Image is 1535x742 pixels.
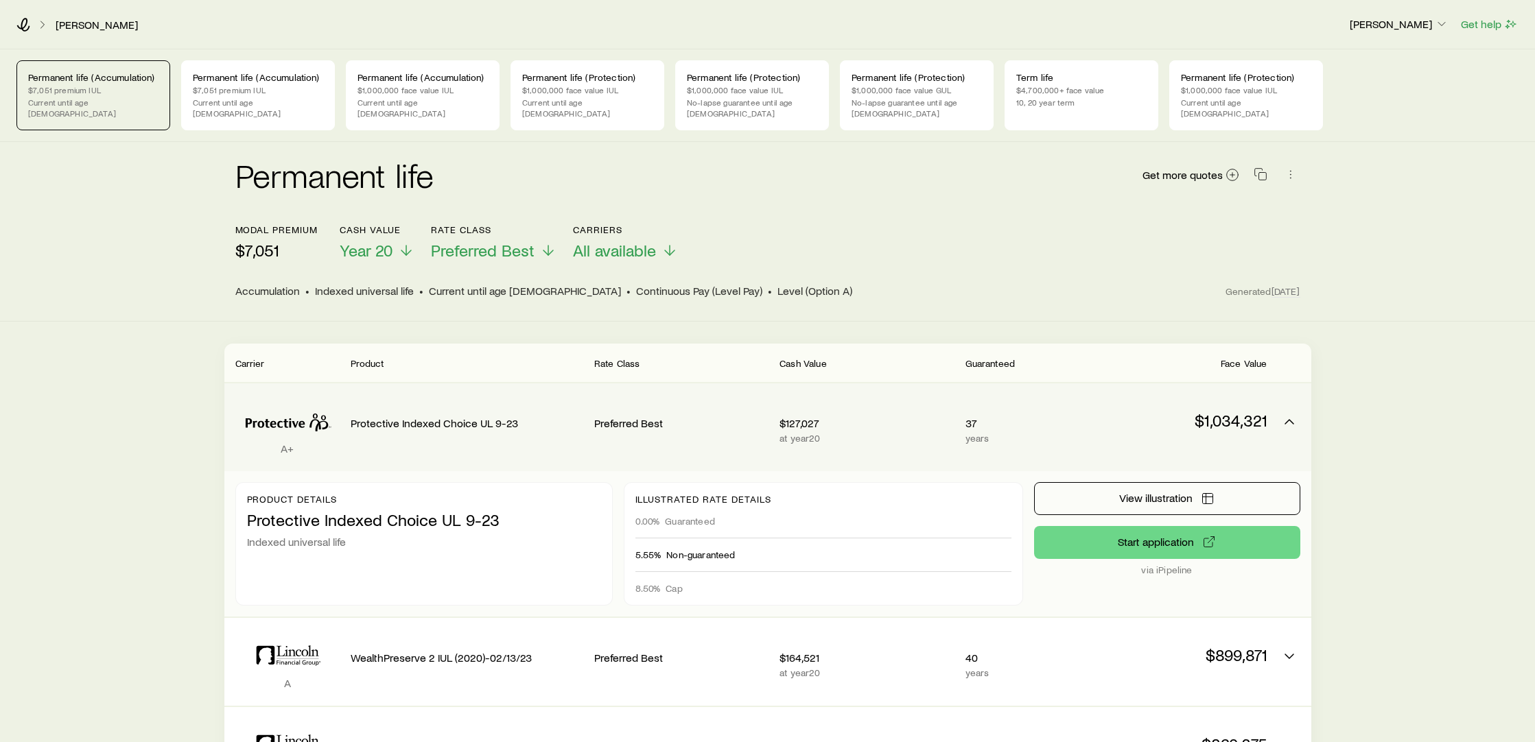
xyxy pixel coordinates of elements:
[635,516,660,527] span: 0.00%
[852,97,982,119] p: No-lapse guarantee until age [DEMOGRAPHIC_DATA]
[340,224,414,261] button: Cash ValueYear 20
[247,494,601,505] p: Product details
[1272,285,1300,298] span: [DATE]
[358,84,488,95] p: $1,000,000 face value IUL
[351,416,583,430] p: Protective Indexed Choice UL 9-23
[777,284,852,298] span: Level (Option A)
[235,676,340,690] p: A
[1169,60,1323,130] a: Permanent life (Protection)$1,000,000 face value IULCurrent until age [DEMOGRAPHIC_DATA]
[780,416,954,430] p: $127,027
[351,357,384,369] span: Product
[1119,492,1193,503] span: View illustration
[235,284,300,298] span: Accumulation
[675,60,829,130] a: Permanent life (Protection)$1,000,000 face value IULNo-lapse guarantee until age [DEMOGRAPHIC_DATA]
[235,442,340,455] p: A+
[247,535,601,549] p: Indexed universal life
[965,416,1082,430] p: 37
[1460,16,1519,32] button: Get help
[1016,72,1147,83] p: Term life
[666,583,682,594] span: Cap
[635,583,661,594] span: 8.50%
[780,651,954,665] p: $164,521
[235,357,265,369] span: Carrier
[181,60,335,130] a: Permanent life (Accumulation)$7,051 premium IULCurrent until age [DEMOGRAPHIC_DATA]
[1092,645,1267,665] p: $899,871
[1142,167,1240,183] a: Get more quotes
[419,284,423,298] span: •
[1016,97,1147,108] p: 10, 20 year term
[351,651,583,665] p: WealthPreserve 2 IUL (2020)-02/13/23
[665,516,715,527] span: Guaranteed
[429,284,621,298] span: Current until age [DEMOGRAPHIC_DATA]
[573,241,656,260] span: All available
[235,241,318,260] p: $7,051
[193,84,323,95] p: $7,051 premium IUL
[636,284,762,298] span: Continuous Pay (Level Pay)
[235,224,318,235] p: modal premium
[780,433,954,444] p: at year 20
[193,97,323,119] p: Current until age [DEMOGRAPHIC_DATA]
[1181,84,1311,95] p: $1,000,000 face value IUL
[1034,482,1300,515] button: View illustration
[315,284,414,298] span: Indexed universal life
[28,72,159,83] p: Permanent life (Accumulation)
[1350,17,1449,31] p: [PERSON_NAME]
[522,84,653,95] p: $1,000,000 face value IUL
[1181,97,1311,119] p: Current until age [DEMOGRAPHIC_DATA]
[247,510,601,529] p: Protective Indexed Choice UL 9-23
[431,241,535,260] span: Preferred Best
[965,433,1082,444] p: years
[346,60,500,130] a: Permanent life (Accumulation)$1,000,000 face value IULCurrent until age [DEMOGRAPHIC_DATA]
[1226,285,1300,298] span: Generated
[1221,357,1267,369] span: Face Value
[635,494,1011,505] p: Illustrated rate details
[840,60,994,130] a: Permanent life (Protection)$1,000,000 face value GULNo-lapse guarantee until age [DEMOGRAPHIC_DATA]
[305,284,309,298] span: •
[852,84,982,95] p: $1,000,000 face value GUL
[1181,72,1311,83] p: Permanent life (Protection)
[55,19,139,32] a: [PERSON_NAME]
[573,224,678,261] button: CarriersAll available
[1005,60,1158,130] a: Term life$4,700,000+ face value10, 20 year term
[635,549,661,560] span: 5.55%
[358,97,488,119] p: Current until age [DEMOGRAPHIC_DATA]
[358,72,488,83] p: Permanent life (Accumulation)
[28,84,159,95] p: $7,051 premium IUL
[1034,526,1300,559] button: via iPipeline
[626,284,631,298] span: •
[235,158,434,191] h2: Permanent life
[965,651,1082,665] p: 40
[522,97,653,119] p: Current until age [DEMOGRAPHIC_DATA]
[522,72,653,83] p: Permanent life (Protection)
[573,224,678,235] p: Carriers
[687,97,817,119] p: No-lapse guarantee until age [DEMOGRAPHIC_DATA]
[340,224,414,235] p: Cash Value
[780,357,827,369] span: Cash Value
[340,241,392,260] span: Year 20
[431,224,556,235] p: Rate Class
[511,60,664,130] a: Permanent life (Protection)$1,000,000 face value IULCurrent until age [DEMOGRAPHIC_DATA]
[687,72,817,83] p: Permanent life (Protection)
[965,667,1082,678] p: years
[687,84,817,95] p: $1,000,000 face value IUL
[28,97,159,119] p: Current until age [DEMOGRAPHIC_DATA]
[965,357,1016,369] span: Guaranteed
[193,72,323,83] p: Permanent life (Accumulation)
[16,60,170,130] a: Permanent life (Accumulation)$7,051 premium IULCurrent until age [DEMOGRAPHIC_DATA]
[594,357,640,369] span: Rate Class
[1016,84,1147,95] p: $4,700,000+ face value
[1143,169,1223,180] span: Get more quotes
[1349,16,1449,33] button: [PERSON_NAME]
[594,416,769,430] p: Preferred Best
[768,284,772,298] span: •
[1034,564,1300,575] p: via iPipeline
[666,549,735,560] span: Non-guaranteed
[780,667,954,678] p: at year 20
[431,224,556,261] button: Rate ClassPreferred Best
[1092,411,1267,430] p: $1,034,321
[594,651,769,665] p: Preferred Best
[852,72,982,83] p: Permanent life (Protection)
